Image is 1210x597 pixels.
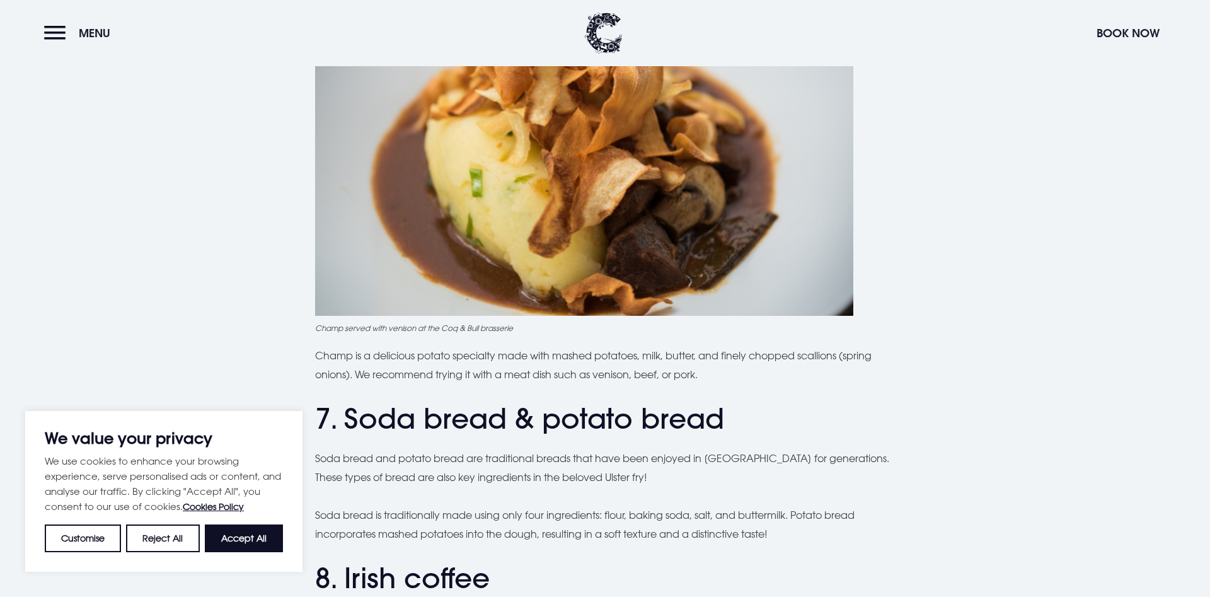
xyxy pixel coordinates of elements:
[25,411,302,572] div: We value your privacy
[315,562,895,595] h2: 8. Irish coffee
[79,26,110,40] span: Menu
[45,453,283,514] p: We use cookies to enhance your browsing experience, serve personalised ads or content, and analys...
[205,525,283,552] button: Accept All
[315,322,895,333] figcaption: Champ served with venison at the Coq & Bull brasserie
[585,13,623,54] img: Clandeboye Lodge
[45,431,283,446] p: We value your privacy
[315,346,895,385] p: Champ is a delicious potato specialty made with mashed potatoes, milk, butter, and finely chopped...
[126,525,199,552] button: Reject All
[1090,20,1166,47] button: Book Now
[315,506,895,544] p: Soda bread is traditionally made using only four ingredients: flour, baking soda, salt, and butte...
[44,20,117,47] button: Menu
[183,501,244,512] a: Cookies Policy
[315,449,895,487] p: Soda bread and potato bread are traditional breads that have been enjoyed in [GEOGRAPHIC_DATA] fo...
[45,525,121,552] button: Customise
[315,402,895,436] h2: 7. Soda bread & potato bread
